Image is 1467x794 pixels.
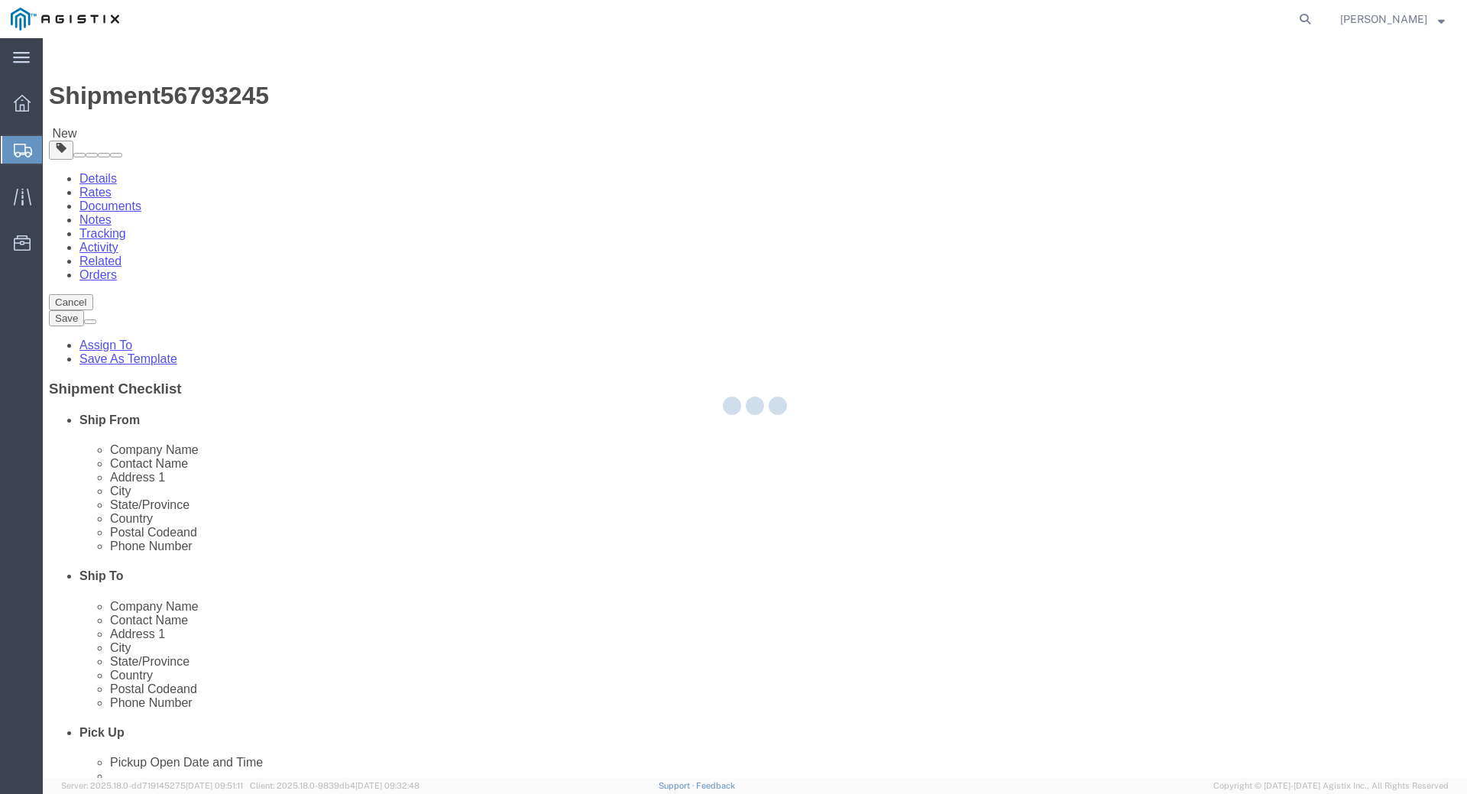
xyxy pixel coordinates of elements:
button: [PERSON_NAME] [1339,10,1446,28]
span: Ciara Leak [1340,11,1427,28]
span: Server: 2025.18.0-dd719145275 [61,781,243,790]
span: Copyright © [DATE]-[DATE] Agistix Inc., All Rights Reserved [1213,779,1449,792]
span: [DATE] 09:51:11 [186,781,243,790]
span: [DATE] 09:32:48 [355,781,419,790]
img: logo [11,8,119,31]
a: Feedback [696,781,735,790]
span: Client: 2025.18.0-9839db4 [250,781,419,790]
a: Support [659,781,697,790]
